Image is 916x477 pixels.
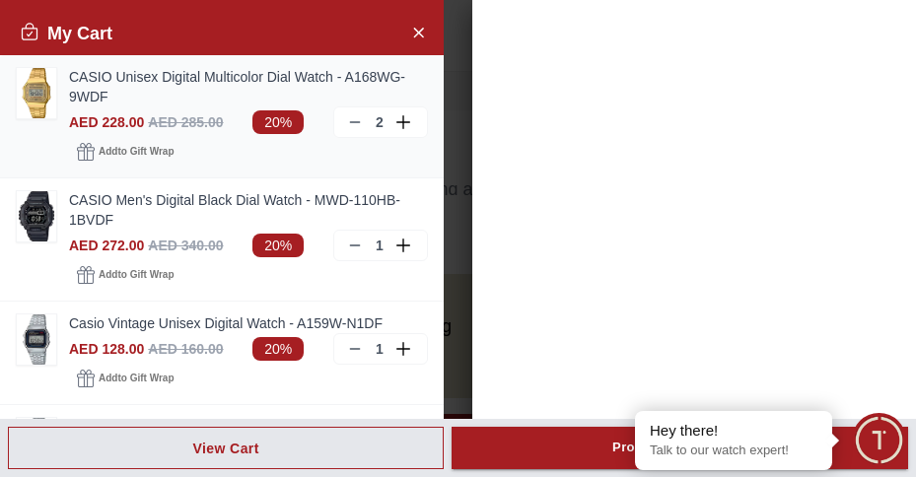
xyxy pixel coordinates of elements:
div: Proceed to Checkout [612,437,747,459]
img: ... [17,191,56,241]
div: Hey there! [650,421,817,441]
img: ... [17,418,56,468]
span: AED 228.00 [69,114,144,130]
button: Proceed to Checkout [452,427,908,469]
span: AED 128.00 [69,341,144,357]
button: View Cart [8,427,444,469]
h2: My Cart [20,20,112,47]
span: Add to Gift Wrap [99,369,174,388]
div: Chat Widget [852,413,906,467]
a: Casio Vintage Unisex Digital Watch - A159W-N1DF [69,313,428,333]
button: Addto Gift Wrap [69,365,181,392]
a: CASIO Men's Digital Black Dial Watch - MWD-110HB-1BVDF [69,190,428,230]
p: 1 [372,339,388,359]
p: Talk to our watch expert! [650,443,817,459]
button: Addto Gift Wrap [69,261,181,289]
div: View Cart [193,439,259,458]
span: AED 340.00 [148,238,223,253]
img: ... [17,314,56,365]
span: 20% [252,234,304,257]
span: Add to Gift Wrap [99,265,174,285]
button: Close Account [402,16,434,47]
p: 1 [372,236,388,255]
img: ... [17,68,56,118]
a: CASIO Unisex Digital Grey Dial Watch - A159WA-N1DF [69,417,428,437]
a: CASIO Unisex Digital Multicolor Dial Watch - A168WG-9WDF [69,67,428,106]
span: 20% [252,337,304,361]
button: Addto Gift Wrap [69,138,181,166]
span: 20% [252,110,304,134]
p: 2 [372,112,388,132]
span: AED 160.00 [148,341,223,357]
span: Add to Gift Wrap [99,142,174,162]
span: AED 285.00 [148,114,223,130]
span: AED 272.00 [69,238,144,253]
